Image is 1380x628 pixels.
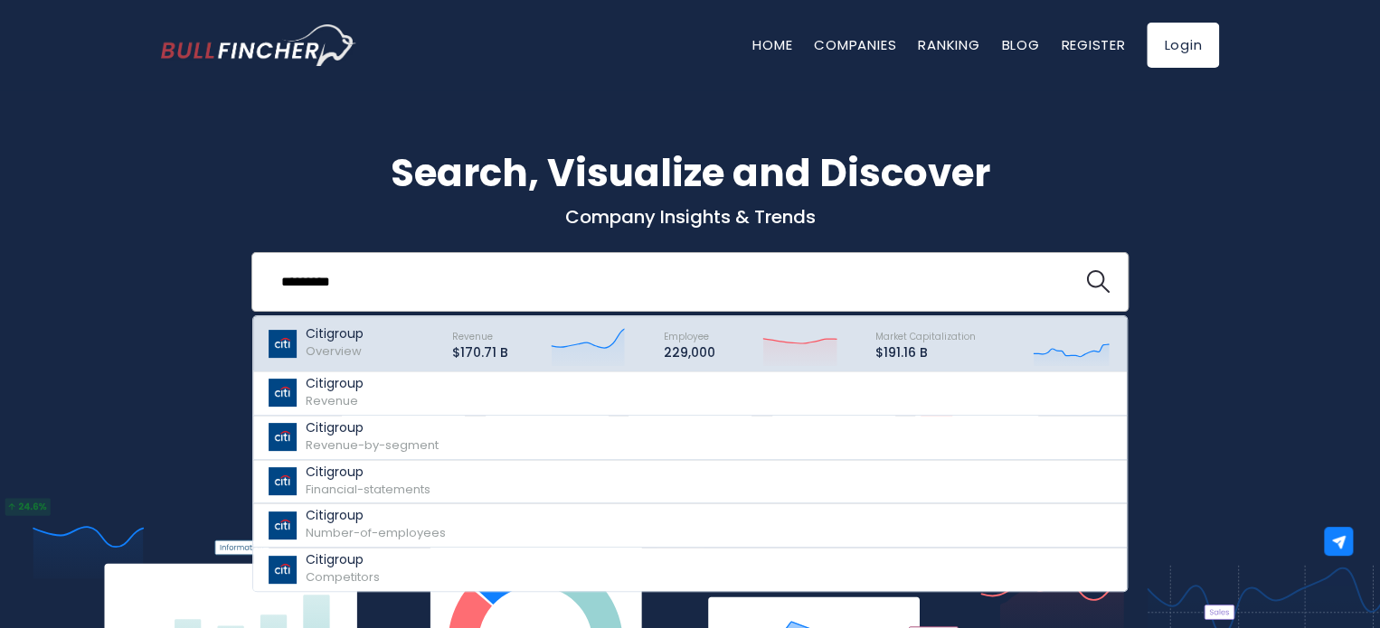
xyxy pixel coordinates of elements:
[752,35,792,54] a: Home
[306,326,364,342] p: Citigroup
[1061,35,1125,54] a: Register
[253,503,1127,548] a: Citigroup Number-of-employees
[161,145,1219,202] h1: Search, Visualize and Discover
[875,345,976,361] p: $191.16 B
[306,420,439,436] p: Citigroup
[161,24,355,66] a: Go to homepage
[664,330,709,343] span: Employee
[1086,270,1110,294] img: search icon
[306,508,446,523] p: Citigroup
[1001,35,1039,54] a: Blog
[1147,23,1219,68] a: Login
[814,35,896,54] a: Companies
[253,316,1127,371] a: Citigroup Overview Revenue $170.71 B Employee 229,000 Market Capitalization $191.16 B
[918,35,979,54] a: Ranking
[161,205,1219,229] p: Company Insights & Trends
[452,330,493,343] span: Revenue
[161,348,1219,367] p: What's trending
[306,552,380,567] p: Citigroup
[306,481,430,498] span: Financial-statements
[306,376,364,391] p: Citigroup
[306,342,362,360] span: Overview
[253,548,1127,591] a: Citigroup Competitors
[161,24,356,66] img: Bullfincher logo
[875,330,976,343] span: Market Capitalization
[253,460,1127,504] a: Citigroup Financial-statements
[452,345,508,361] p: $170.71 B
[664,345,715,361] p: 229,000
[253,371,1127,416] a: Citigroup Revenue
[306,436,439,454] span: Revenue-by-segment
[306,392,358,409] span: Revenue
[253,416,1127,460] a: Citigroup Revenue-by-segment
[306,524,446,541] span: Number-of-employees
[306,568,380,586] span: Competitors
[306,464,430,480] p: Citigroup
